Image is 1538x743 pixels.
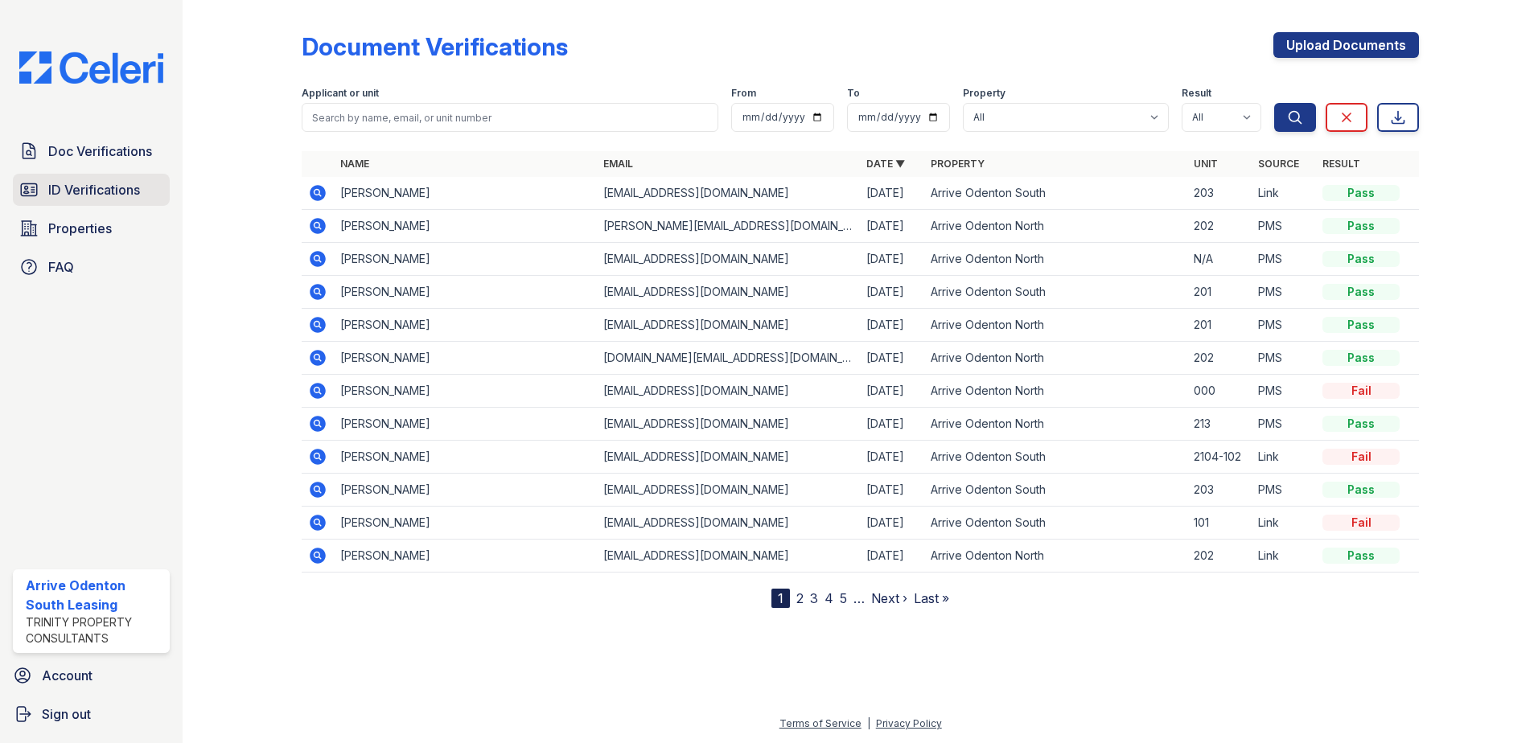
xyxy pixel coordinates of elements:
[860,441,924,474] td: [DATE]
[302,103,718,132] input: Search by name, email, or unit number
[334,540,597,573] td: [PERSON_NAME]
[334,375,597,408] td: [PERSON_NAME]
[1322,218,1400,234] div: Pass
[334,276,597,309] td: [PERSON_NAME]
[860,375,924,408] td: [DATE]
[1322,383,1400,399] div: Fail
[597,276,860,309] td: [EMAIL_ADDRESS][DOMAIN_NAME]
[1187,309,1252,342] td: 201
[860,540,924,573] td: [DATE]
[1322,185,1400,201] div: Pass
[1322,548,1400,564] div: Pass
[924,210,1187,243] td: Arrive Odenton North
[731,87,756,100] label: From
[860,276,924,309] td: [DATE]
[603,158,633,170] a: Email
[334,507,597,540] td: [PERSON_NAME]
[860,309,924,342] td: [DATE]
[924,441,1187,474] td: Arrive Odenton South
[48,142,152,161] span: Doc Verifications
[1252,408,1316,441] td: PMS
[1252,507,1316,540] td: Link
[13,174,170,206] a: ID Verifications
[1252,276,1316,309] td: PMS
[924,408,1187,441] td: Arrive Odenton North
[334,408,597,441] td: [PERSON_NAME]
[860,507,924,540] td: [DATE]
[924,507,1187,540] td: Arrive Odenton South
[771,589,790,608] div: 1
[1182,87,1211,100] label: Result
[26,576,163,614] div: Arrive Odenton South Leasing
[876,717,942,729] a: Privacy Policy
[931,158,985,170] a: Property
[860,210,924,243] td: [DATE]
[6,659,176,692] a: Account
[597,540,860,573] td: [EMAIL_ADDRESS][DOMAIN_NAME]
[924,243,1187,276] td: Arrive Odenton North
[924,474,1187,507] td: Arrive Odenton South
[597,441,860,474] td: [EMAIL_ADDRESS][DOMAIN_NAME]
[26,614,163,647] div: Trinity Property Consultants
[334,177,597,210] td: [PERSON_NAME]
[1187,408,1252,441] td: 213
[796,590,804,606] a: 2
[860,342,924,375] td: [DATE]
[924,309,1187,342] td: Arrive Odenton North
[42,704,91,724] span: Sign out
[1322,482,1400,498] div: Pass
[1187,375,1252,408] td: 000
[924,342,1187,375] td: Arrive Odenton North
[334,309,597,342] td: [PERSON_NAME]
[597,210,860,243] td: [PERSON_NAME][EMAIL_ADDRESS][DOMAIN_NAME]
[1252,540,1316,573] td: Link
[597,177,860,210] td: [EMAIL_ADDRESS][DOMAIN_NAME]
[1187,243,1252,276] td: N/A
[13,135,170,167] a: Doc Verifications
[13,251,170,283] a: FAQ
[597,309,860,342] td: [EMAIL_ADDRESS][DOMAIN_NAME]
[779,717,862,729] a: Terms of Service
[963,87,1005,100] label: Property
[1187,441,1252,474] td: 2104-102
[1322,251,1400,267] div: Pass
[1322,515,1400,531] div: Fail
[1187,342,1252,375] td: 202
[1273,32,1419,58] a: Upload Documents
[334,210,597,243] td: [PERSON_NAME]
[597,243,860,276] td: [EMAIL_ADDRESS][DOMAIN_NAME]
[1187,507,1252,540] td: 101
[48,257,74,277] span: FAQ
[1252,210,1316,243] td: PMS
[1252,342,1316,375] td: PMS
[1252,243,1316,276] td: PMS
[1252,375,1316,408] td: PMS
[1252,309,1316,342] td: PMS
[334,243,597,276] td: [PERSON_NAME]
[860,408,924,441] td: [DATE]
[48,180,140,199] span: ID Verifications
[13,212,170,244] a: Properties
[924,177,1187,210] td: Arrive Odenton South
[302,32,568,61] div: Document Verifications
[924,540,1187,573] td: Arrive Odenton North
[847,87,860,100] label: To
[6,698,176,730] a: Sign out
[334,474,597,507] td: [PERSON_NAME]
[867,717,870,729] div: |
[924,276,1187,309] td: Arrive Odenton South
[597,375,860,408] td: [EMAIL_ADDRESS][DOMAIN_NAME]
[340,158,369,170] a: Name
[853,589,865,608] span: …
[334,441,597,474] td: [PERSON_NAME]
[1322,449,1400,465] div: Fail
[1322,317,1400,333] div: Pass
[1322,416,1400,432] div: Pass
[914,590,949,606] a: Last »
[924,375,1187,408] td: Arrive Odenton North
[1187,474,1252,507] td: 203
[871,590,907,606] a: Next ›
[597,507,860,540] td: [EMAIL_ADDRESS][DOMAIN_NAME]
[1258,158,1299,170] a: Source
